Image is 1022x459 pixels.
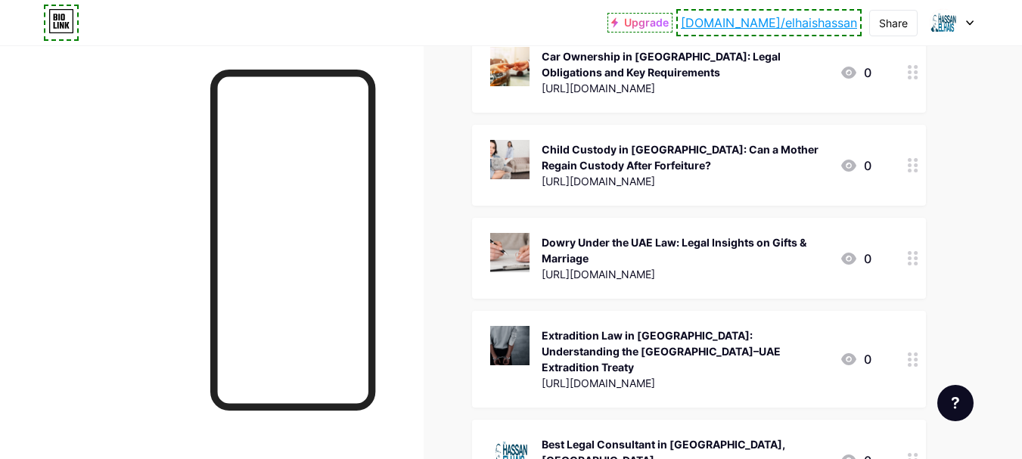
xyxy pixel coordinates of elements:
div: [URL][DOMAIN_NAME] [542,80,828,96]
a: Upgrade [611,17,669,29]
div: [URL][DOMAIN_NAME] [542,266,828,282]
div: [URL][DOMAIN_NAME] [542,375,828,391]
div: 0 [840,157,871,175]
img: Dowry Under the UAE Law: Legal Insights on Gifts & Marriage [490,233,530,272]
div: Extradition Law in [GEOGRAPHIC_DATA]: Understanding the [GEOGRAPHIC_DATA]–UAE Extradition Treaty [542,327,828,375]
div: Car Ownership in [GEOGRAPHIC_DATA]: Legal Obligations and Key Requirements [542,48,828,80]
div: 0 [840,250,871,268]
div: Dowry Under the UAE Law: Legal Insights on Gifts & Marriage [542,234,828,266]
img: Car Ownership in UAE: Legal Obligations and Key Requirements [490,47,530,86]
a: [DOMAIN_NAME]/elhaishassan [681,14,857,32]
img: elhaishassan [929,8,958,37]
img: Child Custody in UAE: Can a Mother Regain Custody After Forfeiture? [490,140,530,179]
div: Share [879,15,908,31]
div: Child Custody in [GEOGRAPHIC_DATA]: Can a Mother Regain Custody After Forfeiture? [542,141,828,173]
div: [URL][DOMAIN_NAME] [542,173,828,189]
img: Extradition Law in UAE: Understanding the Ireland–UAE Extradition Treaty [490,326,530,365]
div: 0 [840,350,871,368]
div: 0 [840,64,871,82]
